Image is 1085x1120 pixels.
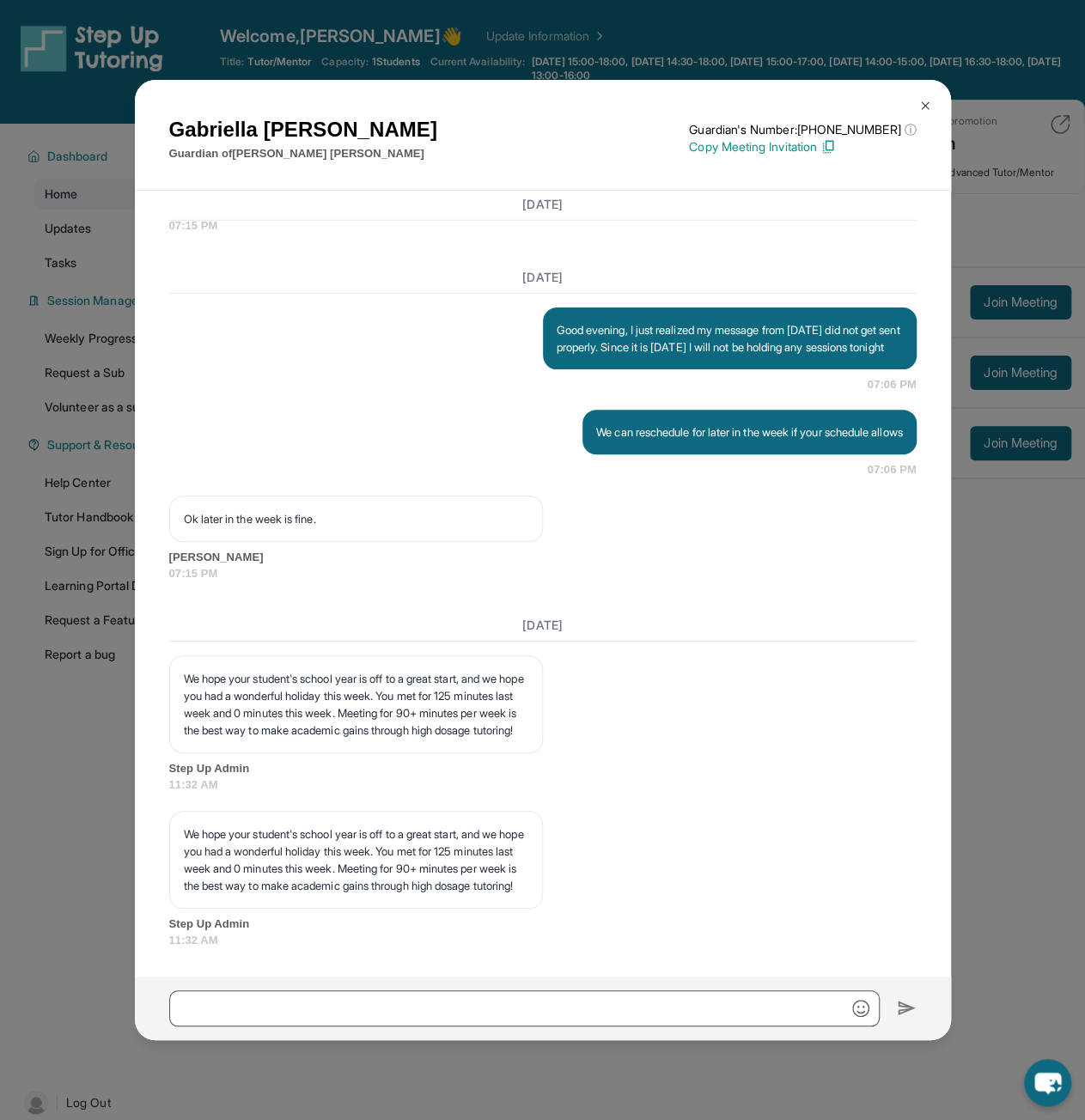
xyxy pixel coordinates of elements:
h1: Gabriella [PERSON_NAME] [169,114,437,145]
img: Emoji [852,1000,869,1017]
h3: [DATE] [169,269,917,286]
h3: [DATE] [169,617,917,634]
p: Ok later in the week is fine. [184,510,528,527]
span: 07:15 PM [169,565,917,582]
span: 11:32 AM [169,932,917,949]
span: 07:06 PM [868,461,917,478]
p: We hope your student's school year is off to a great start, and we hope you had a wonderful holid... [184,670,528,739]
span: ⓘ [904,121,916,138]
img: Copy Icon [820,139,836,155]
h3: [DATE] [169,196,917,213]
span: Step Up Admin [169,760,917,777]
span: [PERSON_NAME] [169,549,917,566]
span: 11:32 AM [169,776,917,794]
p: Good evening, I just realized my message from [DATE] did not get sent properly. Since it is [DATE... [557,321,903,356]
span: Step Up Admin [169,916,917,933]
p: Guardian's Number: [PHONE_NUMBER] [689,121,916,138]
p: Copy Meeting Invitation [689,138,916,155]
button: chat-button [1024,1059,1071,1106]
p: We hope your student's school year is off to a great start, and we hope you had a wonderful holid... [184,825,528,894]
p: Guardian of [PERSON_NAME] [PERSON_NAME] [169,145,437,162]
p: We can reschedule for later in the week if your schedule allows [596,423,902,441]
img: Close Icon [918,99,932,113]
img: Send icon [897,998,917,1019]
span: 07:15 PM [169,217,917,234]
span: 07:06 PM [868,376,917,393]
